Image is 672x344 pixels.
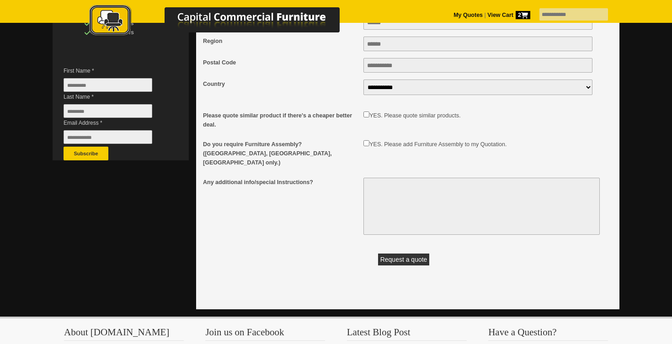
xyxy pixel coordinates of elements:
[64,78,152,92] input: First Name *
[363,140,369,146] input: Do you require Furniture Assembly? (Auckland, Wellington, Christchurch only.)
[64,328,184,341] h3: About [DOMAIN_NAME]
[203,79,359,89] span: Country
[64,130,152,144] input: Email Address *
[453,12,483,18] a: My Quotes
[369,141,507,148] label: YES. Please add Furniture Assembly to my Quotation.
[363,111,369,117] input: Please quote similar product if there's a cheaper better deal.
[64,118,166,127] span: Email Address *
[205,328,325,341] h3: Join us on Facebook
[64,104,152,118] input: Last Name *
[378,254,430,265] button: Request a quote
[203,140,359,167] span: Do you require Furniture Assembly? ([GEOGRAPHIC_DATA], [GEOGRAPHIC_DATA], [GEOGRAPHIC_DATA] only.)
[488,328,608,341] h3: Have a Question?
[203,111,359,129] span: Please quote similar product if there's a cheaper better deal.
[369,112,460,119] label: YES. Please quote similar products.
[487,12,530,18] strong: View Cart
[363,79,592,95] select: Country
[347,328,467,341] h3: Latest Blog Post
[516,11,530,19] span: 2
[64,147,108,160] button: Subscribe
[363,178,599,235] textarea: Any additional info/special Instructions?
[64,92,166,101] span: Last Name *
[64,5,384,38] img: Capital Commercial Furniture Logo
[64,66,166,75] span: First Name *
[203,58,359,67] span: Postal Code
[203,178,359,187] span: Any additional info/special Instructions?
[486,12,530,18] a: View Cart2
[64,5,384,41] a: Capital Commercial Furniture Logo
[363,37,592,51] input: Region
[363,58,592,73] input: Postal Code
